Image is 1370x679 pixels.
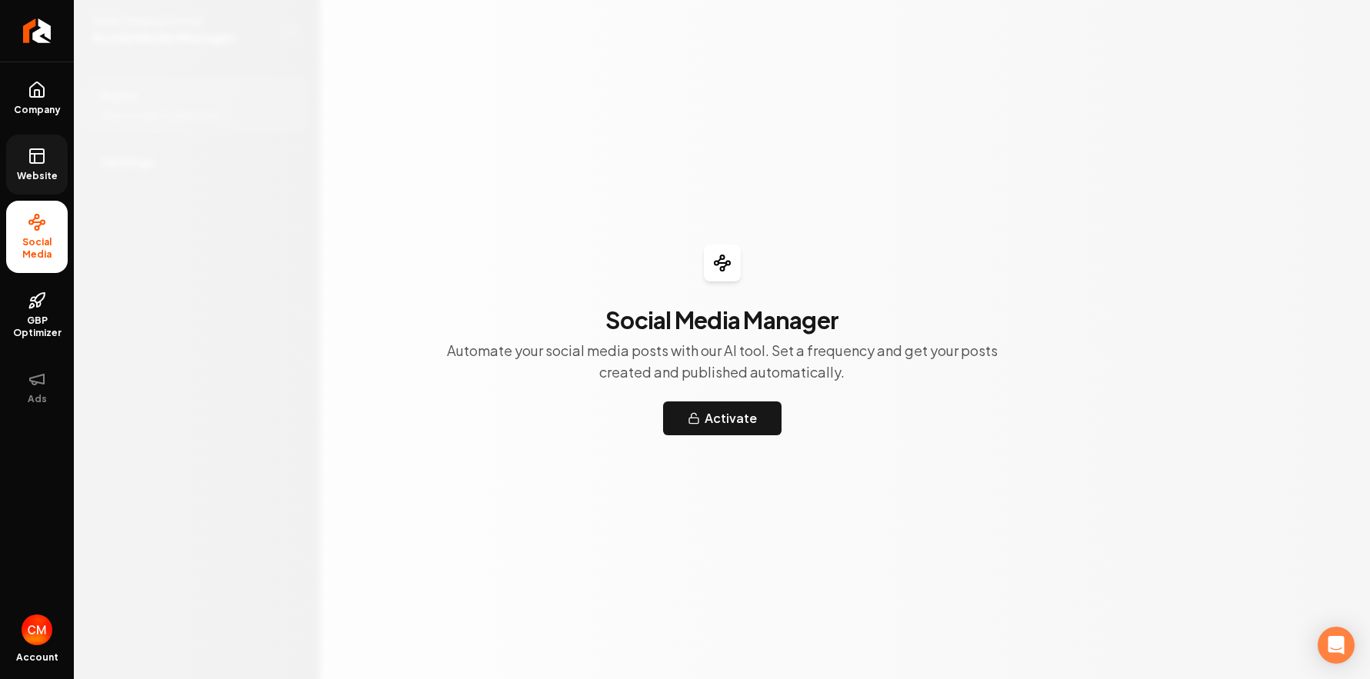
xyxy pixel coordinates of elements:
button: Ads [6,358,68,418]
a: GBP Optimizer [6,279,68,351]
a: Company [6,68,68,128]
img: Cindy Moran [22,614,52,645]
span: GBP Optimizer [6,315,68,339]
span: Social Media [6,236,68,261]
a: Website [6,135,68,195]
span: Account [16,651,58,664]
div: Open Intercom Messenger [1318,627,1355,664]
img: Rebolt Logo [23,18,52,43]
span: Company [8,104,67,116]
button: Open user button [22,614,52,645]
span: Website [11,170,64,182]
span: Ads [22,393,53,405]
